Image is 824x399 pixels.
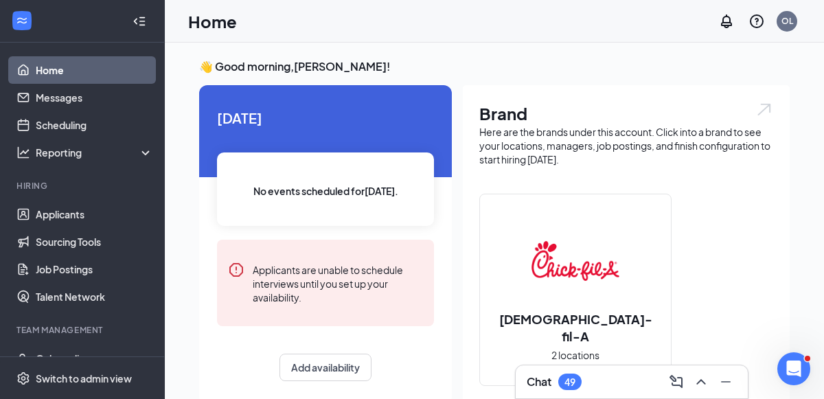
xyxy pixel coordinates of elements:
svg: ComposeMessage [668,374,685,390]
svg: WorkstreamLogo [15,14,29,27]
div: Hiring [16,180,150,192]
img: Chick-fil-A [531,217,619,305]
a: Home [36,56,153,84]
span: [DATE] [217,107,434,128]
svg: ChevronUp [693,374,709,390]
span: No events scheduled for [DATE] . [253,183,398,198]
h1: Home [188,10,237,33]
div: Here are the brands under this account. Click into a brand to see your locations, managers, job p... [479,125,773,166]
svg: Analysis [16,146,30,159]
div: OL [781,15,793,27]
a: Scheduling [36,111,153,139]
div: Onboarding [36,352,141,365]
img: open.6027fd2a22e1237b5b06.svg [755,102,773,117]
svg: Settings [16,372,30,385]
svg: Minimize [718,374,734,390]
svg: Notifications [718,13,735,30]
svg: UserCheck [16,352,30,365]
h2: [DEMOGRAPHIC_DATA]-fil-A [480,310,671,345]
svg: QuestionInfo [748,13,765,30]
iframe: Intercom live chat [777,352,810,385]
a: Talent Network [36,283,153,310]
h1: Brand [479,102,773,125]
div: Switch to admin view [36,372,132,385]
h3: 👋 Good morning, [PERSON_NAME] ! [199,59,790,74]
svg: Error [228,262,244,278]
div: Reporting [36,146,154,159]
button: Minimize [715,371,737,393]
svg: Collapse [133,14,146,28]
button: ChevronUp [690,371,712,393]
a: Job Postings [36,255,153,283]
div: Applicants are unable to schedule interviews until you set up your availability. [253,262,423,304]
a: Applicants [36,201,153,228]
button: Add availability [279,354,371,381]
div: Team Management [16,324,150,336]
a: Messages [36,84,153,111]
h3: Chat [527,374,551,389]
div: 49 [564,376,575,388]
button: ComposeMessage [665,371,687,393]
a: Sourcing Tools [36,228,153,255]
span: 2 locations [551,347,599,363]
